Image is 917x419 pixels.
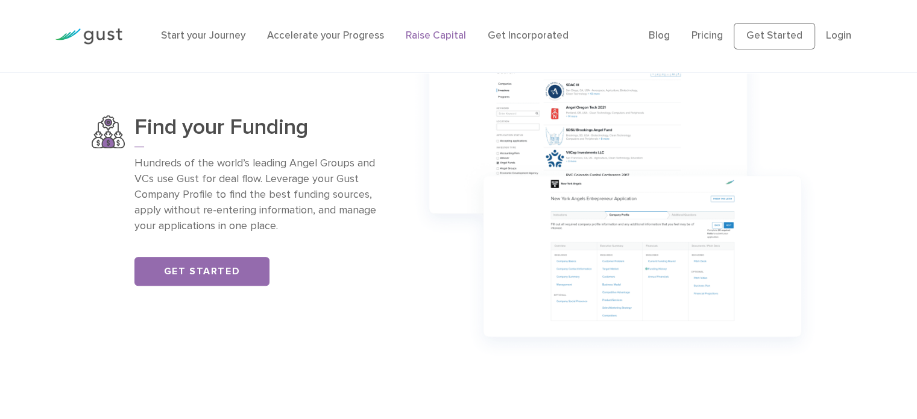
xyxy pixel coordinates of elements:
[134,156,387,234] p: Hundreds of the world’s leading Angel Groups and VCs use Gust for deal flow. Leverage your Gust C...
[92,115,125,148] img: Find Your Funding
[405,34,826,366] img: Group 1147
[267,30,384,42] a: Accelerate your Progress
[692,30,723,42] a: Pricing
[406,30,466,42] a: Raise Capital
[55,28,122,45] img: Gust Logo
[134,257,269,286] a: Get Started
[488,30,569,42] a: Get Incorporated
[826,30,851,42] a: Login
[734,23,815,49] a: Get Started
[649,30,670,42] a: Blog
[134,115,387,147] h3: Find your Funding
[161,30,245,42] a: Start your Journey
